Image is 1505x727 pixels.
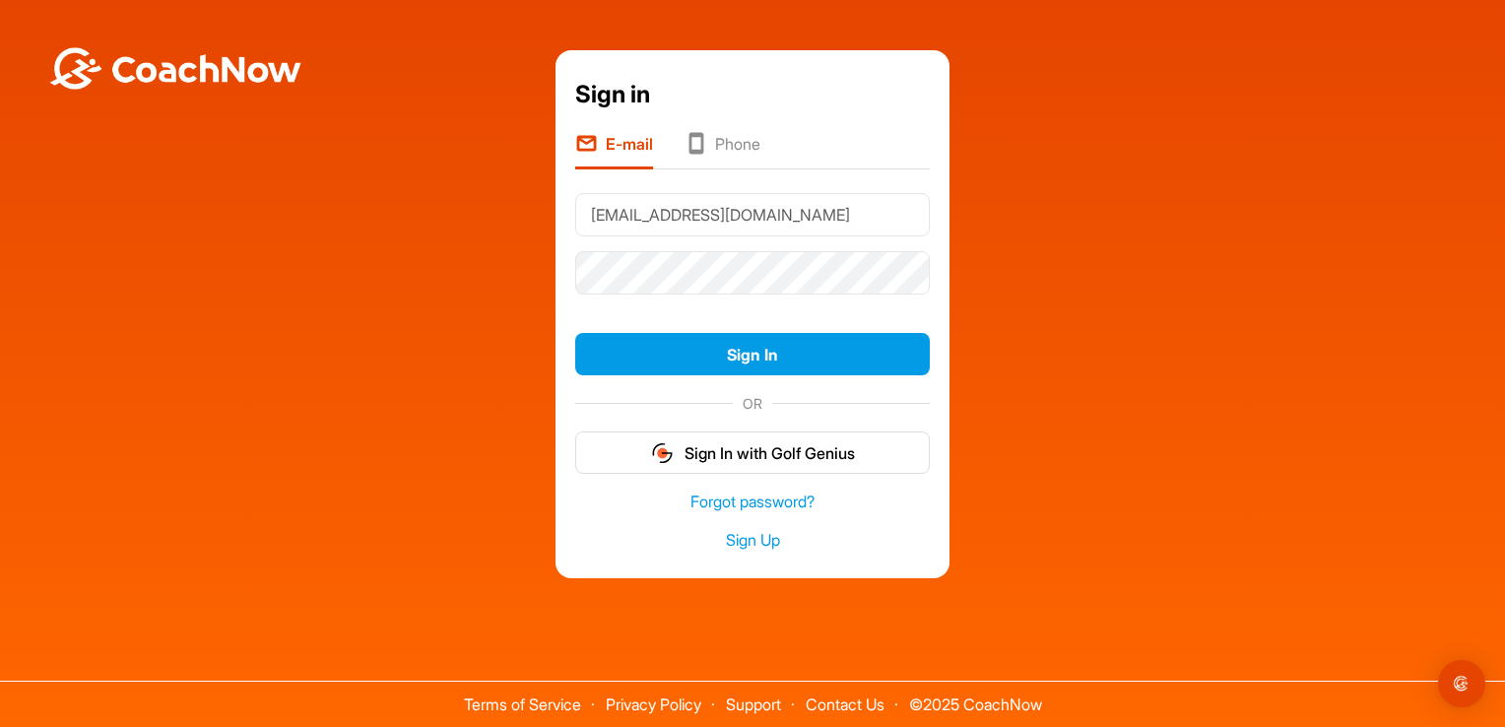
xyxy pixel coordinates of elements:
div: Sign in [575,77,930,112]
img: BwLJSsUCoWCh5upNqxVrqldRgqLPVwmV24tXu5FoVAoFEpwwqQ3VIfuoInZCoVCoTD4vwADAC3ZFMkVEQFDAAAAAElFTkSuQmCC [47,47,303,90]
a: Contact Us [806,694,884,714]
a: Support [726,694,781,714]
li: E-mail [575,132,653,169]
img: gg_logo [650,441,675,465]
a: Sign Up [575,529,930,552]
a: Privacy Policy [606,694,701,714]
li: Phone [685,132,760,169]
span: © 2025 CoachNow [899,682,1052,712]
button: Sign In [575,333,930,375]
input: E-mail [575,193,930,236]
span: OR [733,393,772,414]
a: Terms of Service [464,694,581,714]
div: Open Intercom Messenger [1438,660,1485,707]
a: Forgot password? [575,491,930,513]
button: Sign In with Golf Genius [575,431,930,474]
